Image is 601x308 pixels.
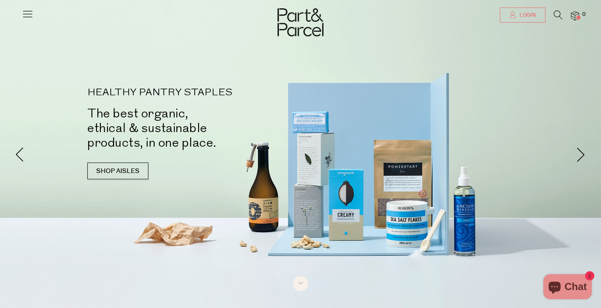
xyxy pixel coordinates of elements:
[517,12,536,19] span: Login
[541,274,594,301] inbox-online-store-chat: Shopify online store chat
[278,8,323,36] img: Part&Parcel
[87,88,313,98] p: HEALTHY PANTRY STAPLES
[580,11,588,18] span: 0
[87,106,313,150] h2: The best organic, ethical & sustainable products, in one place.
[500,8,545,23] a: Login
[571,11,579,20] a: 0
[87,163,148,179] a: SHOP AISLES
